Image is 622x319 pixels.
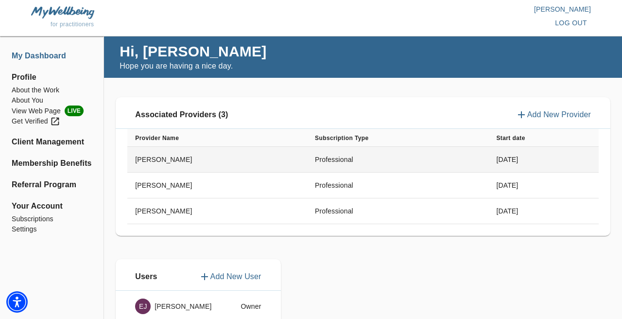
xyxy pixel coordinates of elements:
td: Professional [307,173,488,198]
b: Subscription Type [315,135,369,142]
b: Start date [496,135,525,142]
a: View Web PageLIVE [12,106,92,116]
button: Add New User [199,271,261,283]
td: [DATE] [488,147,599,173]
td: [DATE] [488,198,599,224]
a: Membership Benefits [12,158,92,169]
div: Get Verified [12,116,60,126]
p: Associated Providers (3) [135,109,228,121]
span: log out [555,17,587,29]
p: EJ [139,301,147,311]
a: About the Work [12,85,92,95]
button: log out [551,14,591,32]
b: Provider Name [135,135,179,142]
li: View Web Page [12,106,92,116]
span: Your Account [12,200,92,212]
button: Add New Provider [516,109,591,121]
p: Add New User [210,271,261,283]
a: Settings [12,224,92,234]
a: Get Verified [12,116,92,126]
td: [DATE] [488,173,599,198]
p: [PERSON_NAME] [311,4,591,14]
a: Client Management [12,136,92,148]
span: Profile [12,71,92,83]
td: Professional [307,198,488,224]
p: Hope you are having a nice day. [120,60,266,72]
td: [PERSON_NAME] [127,173,307,198]
a: Referral Program [12,179,92,191]
span: LIVE [65,106,84,116]
p: Users [135,271,157,283]
img: MyWellbeing [31,6,94,18]
td: Professional [307,147,488,173]
td: [PERSON_NAME] [127,147,307,173]
a: My Dashboard [12,50,92,62]
a: Subscriptions [12,214,92,224]
div: [PERSON_NAME] [135,299,221,314]
div: Accessibility Menu [6,291,28,313]
span: for practitioners [51,21,94,28]
h4: Hi, [PERSON_NAME] [120,42,266,60]
a: About You [12,95,92,106]
p: Add New Provider [527,109,591,121]
td: [PERSON_NAME] [127,198,307,224]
